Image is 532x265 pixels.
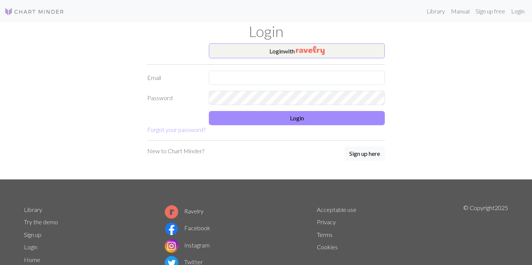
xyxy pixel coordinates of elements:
img: Instagram logo [165,239,178,253]
a: Home [24,256,40,263]
label: Password [143,91,204,105]
a: Instagram [165,241,210,249]
img: Ravelry logo [165,205,178,219]
a: Ravelry [165,207,204,215]
a: Sign up [24,231,41,238]
label: Email [143,71,204,85]
button: Sign up here [344,147,385,161]
button: Loginwith [209,43,385,58]
a: Try the demo [24,218,58,225]
a: Manual [448,4,473,19]
button: Login [209,111,385,125]
img: Logo [4,7,64,16]
img: Facebook logo [165,222,178,235]
a: Library [424,4,448,19]
a: Terms [317,231,332,238]
a: Cookies [317,243,338,250]
a: Library [24,206,42,213]
a: Sign up free [473,4,508,19]
a: Login [24,243,37,250]
a: Login [508,4,528,19]
img: Ravelry [296,46,325,55]
p: New to Chart Minder? [147,147,204,155]
h1: Login [19,22,513,40]
a: Privacy [317,218,336,225]
a: Acceptable use [317,206,356,213]
a: Forgot your password? [147,126,205,133]
a: Facebook [165,224,210,231]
